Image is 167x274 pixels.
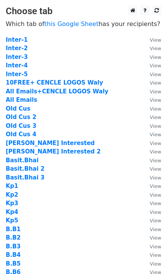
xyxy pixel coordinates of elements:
a: Inter-3 [6,54,28,60]
a: View [142,71,161,78]
strong: Kp4 [6,209,18,215]
a: Basit.Bhai 3 [6,174,45,181]
strong: B.B1 [6,226,21,233]
a: View [142,165,161,172]
small: View [150,114,161,120]
h3: Choose tab [6,6,161,17]
small: View [150,218,161,223]
a: Inter-4 [6,62,28,69]
small: View [150,227,161,232]
small: View [150,149,161,155]
a: View [142,148,161,155]
a: Old Cus [6,105,30,112]
a: Basit.Bhai 2 [6,165,45,172]
small: View [150,80,161,86]
small: View [150,132,161,137]
a: Kp5 [6,217,18,224]
a: Inter-5 [6,71,28,78]
small: View [150,166,161,172]
small: View [150,106,161,112]
a: View [142,140,161,147]
a: View [142,36,161,43]
a: View [142,191,161,198]
small: View [150,158,161,163]
a: View [142,62,161,69]
a: View [142,54,161,60]
small: View [150,72,161,77]
a: View [142,96,161,103]
a: View [142,226,161,233]
a: B.B5 [6,260,21,267]
a: View [142,200,161,207]
small: View [150,183,161,189]
small: View [150,235,161,241]
a: Inter-2 [6,45,28,52]
small: View [150,192,161,198]
a: Kp1 [6,183,18,189]
p: Which tab of has your recipients? [6,20,161,28]
a: Inter-1 [6,36,28,43]
small: View [150,37,161,43]
a: View [142,251,161,258]
a: All Emails+CENCLE LOGOS Waly [6,88,109,95]
a: B.B4 [6,251,21,258]
a: View [142,114,161,121]
a: Basit.Bhai [6,157,39,164]
a: View [142,217,161,224]
a: Old Cus 4 [6,131,36,138]
small: View [150,252,161,258]
small: View [150,209,161,215]
small: View [150,123,161,129]
a: View [142,45,161,52]
small: View [150,89,161,95]
a: View [142,174,161,181]
small: View [150,46,161,51]
a: View [142,122,161,129]
a: Old Cus 3 [6,122,36,129]
a: B.B2 [6,234,21,241]
small: View [150,244,161,250]
a: this Google Sheet [44,20,99,28]
a: View [142,88,161,95]
a: View [142,243,161,250]
a: Kp2 [6,191,18,198]
a: View [142,183,161,189]
a: [PERSON_NAME] Interested 2 [6,148,101,155]
a: Old Cus 2 [6,114,36,121]
small: View [150,63,161,68]
a: B.B3 [6,243,21,250]
a: View [142,157,161,164]
small: View [150,261,161,267]
a: All Emails [6,96,37,103]
a: Kp3 [6,200,18,207]
small: View [150,140,161,146]
a: View [142,105,161,112]
small: View [150,54,161,60]
a: View [142,209,161,215]
strong: [PERSON_NAME] Interested [6,140,95,147]
a: 10FREE+ CENCLE LOGOS Waly [6,79,103,86]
